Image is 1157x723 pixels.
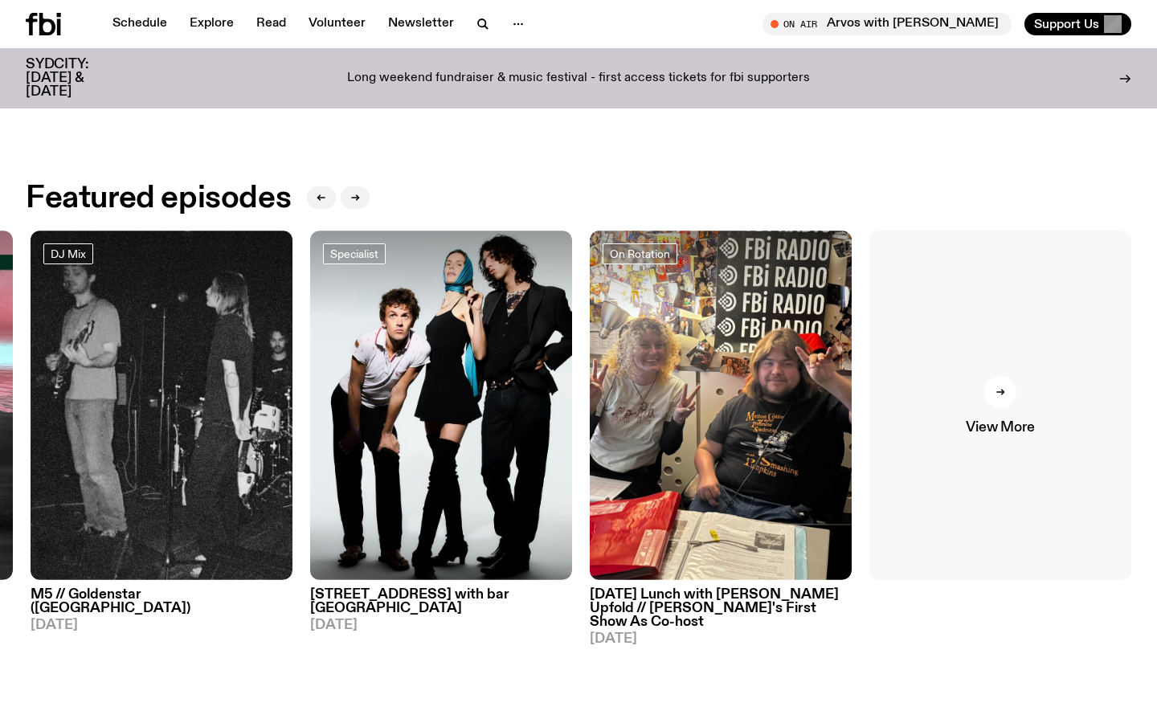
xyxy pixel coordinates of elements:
a: On Rotation [603,243,677,264]
a: M5 // Goldenstar ([GEOGRAPHIC_DATA])[DATE] [31,580,292,632]
span: [DATE] [590,632,852,646]
a: [STREET_ADDRESS] with bar [GEOGRAPHIC_DATA][DATE] [310,580,572,632]
span: View More [966,421,1034,435]
button: Support Us [1024,13,1131,35]
span: [DATE] [310,619,572,632]
a: Volunteer [299,13,375,35]
h3: M5 // Goldenstar ([GEOGRAPHIC_DATA]) [31,588,292,615]
a: View More [869,231,1131,580]
a: Schedule [103,13,177,35]
img: Adam and Zara Presenting Together :) [590,231,852,580]
span: DJ Mix [51,247,86,259]
span: On Rotation [610,247,670,259]
span: [DATE] [31,619,292,632]
h3: [DATE] Lunch with [PERSON_NAME] Upfold // [PERSON_NAME]'s First Show As Co-host [590,588,852,629]
a: [DATE] Lunch with [PERSON_NAME] Upfold // [PERSON_NAME]'s First Show As Co-host[DATE] [590,580,852,646]
a: Read [247,13,296,35]
p: Long weekend fundraiser & music festival - first access tickets for fbi supporters [347,71,810,86]
h3: SYDCITY: [DATE] & [DATE] [26,58,129,99]
span: Support Us [1034,17,1099,31]
span: Specialist [330,247,378,259]
a: Specialist [323,243,386,264]
a: Newsletter [378,13,464,35]
h3: [STREET_ADDRESS] with bar [GEOGRAPHIC_DATA] [310,588,572,615]
a: DJ Mix [43,243,93,264]
button: On AirArvos with [PERSON_NAME] [762,13,1012,35]
h2: Featured episodes [26,184,291,213]
a: Explore [180,13,243,35]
